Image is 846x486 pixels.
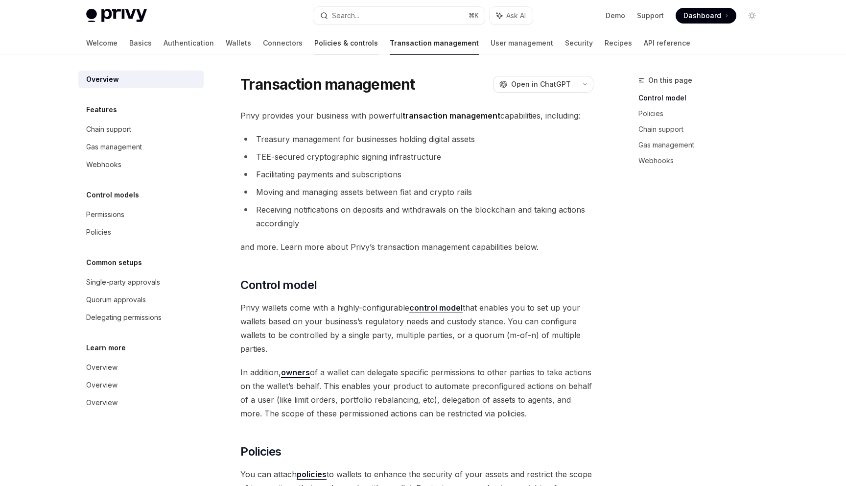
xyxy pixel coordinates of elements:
li: Moving and managing assets between fiat and crypto rails [240,185,593,199]
a: Webhooks [638,153,768,169]
a: Security [565,31,593,55]
a: Basics [129,31,152,55]
li: TEE-secured cryptographic signing infrastructure [240,150,593,164]
a: Support [637,11,664,21]
a: Quorum approvals [78,291,204,309]
a: Overview [78,71,204,88]
div: Overview [86,73,119,85]
a: Policies [638,106,768,121]
a: Demo [606,11,625,21]
span: Dashboard [683,11,721,21]
strong: transaction management [402,111,500,121]
a: Permissions [78,206,204,223]
div: Policies [86,226,111,238]
span: Ask AI [506,11,526,21]
div: Quorum approvals [86,294,146,306]
div: Search... [332,10,359,22]
a: Single-party approvals [78,273,204,291]
a: Wallets [226,31,251,55]
a: Authentication [164,31,214,55]
a: Delegating permissions [78,309,204,326]
a: User management [491,31,553,55]
h5: Learn more [86,342,126,354]
a: owners [281,367,310,378]
span: Open in ChatGPT [511,79,571,89]
button: Open in ChatGPT [493,76,577,93]
button: Toggle dark mode [744,8,760,24]
a: API reference [644,31,690,55]
div: Single-party approvals [86,276,160,288]
button: Search...⌘K [313,7,485,24]
li: Receiving notifications on deposits and withdrawals on the blockchain and taking actions accordingly [240,203,593,230]
a: Control model [638,90,768,106]
div: Gas management [86,141,142,153]
span: and more. Learn more about Privy’s transaction management capabilities below. [240,240,593,254]
button: Ask AI [490,7,533,24]
a: policies [297,469,327,480]
div: Permissions [86,209,124,220]
li: Treasury management for businesses holding digital assets [240,132,593,146]
span: On this page [648,74,692,86]
a: Gas management [78,138,204,156]
div: Overview [86,362,117,373]
div: Chain support [86,123,131,135]
a: Overview [78,394,204,412]
a: Policies & controls [314,31,378,55]
a: Overview [78,359,204,376]
span: In addition, of a wallet can delegate specific permissions to other parties to take actions on th... [240,365,593,420]
a: Recipes [605,31,632,55]
div: Delegating permissions [86,312,162,323]
a: Chain support [638,121,768,137]
a: Dashboard [676,8,736,24]
h5: Features [86,104,117,116]
div: Overview [86,379,117,391]
a: Welcome [86,31,117,55]
h1: Transaction management [240,75,415,93]
a: Gas management [638,137,768,153]
a: Webhooks [78,156,204,173]
span: Control model [240,277,317,293]
div: Webhooks [86,159,121,170]
a: Policies [78,223,204,241]
h5: Control models [86,189,139,201]
div: Overview [86,397,117,409]
img: light logo [86,9,147,23]
a: Connectors [263,31,303,55]
a: Chain support [78,121,204,138]
span: ⌘ K [469,12,479,20]
li: Facilitating payments and subscriptions [240,168,593,181]
h5: Common setups [86,257,142,268]
span: Policies [240,444,281,460]
span: Privy provides your business with powerful capabilities, including: [240,109,593,122]
a: control model [409,303,463,313]
a: Overview [78,376,204,394]
span: Privy wallets come with a highly-configurable that enables you to set up your wallets based on yo... [240,301,593,356]
a: Transaction management [390,31,479,55]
